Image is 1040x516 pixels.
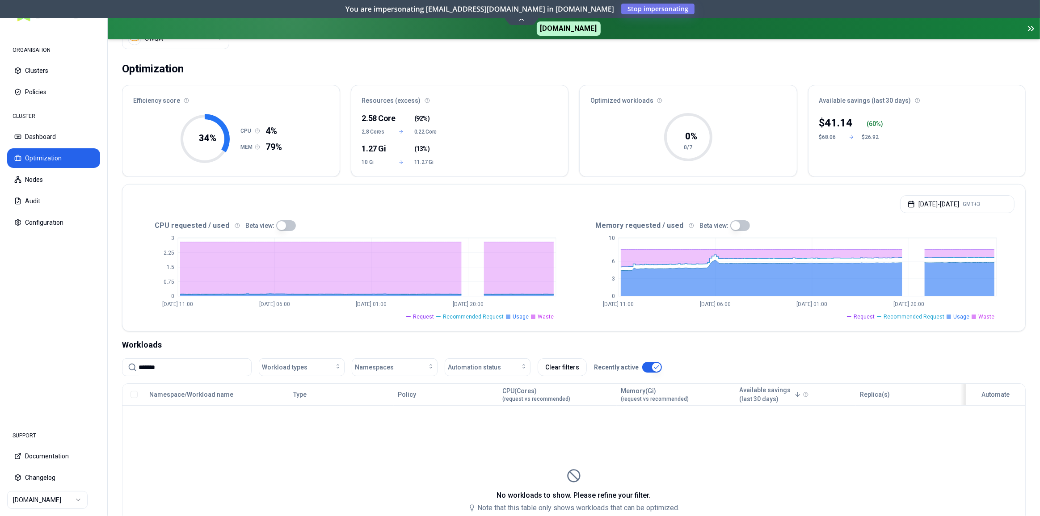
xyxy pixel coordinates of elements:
[854,313,875,320] span: Request
[453,302,484,308] tspan: [DATE] 20:00
[171,235,174,241] tspan: 3
[265,125,282,137] span: 4%
[603,302,634,308] tspan: [DATE] 11:00
[7,446,100,466] button: Documentation
[133,220,574,231] div: CPU requested / used
[884,313,944,320] span: Recommended Request
[502,386,570,403] button: CPU(Cores)(request vs recommended)
[362,128,388,135] span: 2.8 Cores
[621,386,689,403] button: Memory(Gi)(request vs recommended)
[612,276,615,282] tspan: 3
[356,302,387,308] tspan: [DATE] 01:00
[594,363,639,372] p: Recently active
[7,170,100,189] button: Nodes
[860,386,890,403] button: Replica(s)
[699,221,728,230] p: Beta view:
[621,395,689,403] span: (request vs recommended)
[7,148,100,168] button: Optimization
[122,85,340,110] div: Efficiency score
[240,127,255,134] h1: CPU
[199,133,217,143] tspan: 34 %
[355,363,394,372] span: Namespaces
[293,386,307,403] button: Type
[538,313,554,320] span: Waste
[414,144,430,153] span: ( )
[513,313,529,320] span: Usage
[351,85,568,110] div: Resources (excess)
[398,390,494,399] div: Policy
[122,60,184,78] div: Optimization
[867,119,884,128] div: ( %)
[362,143,388,155] div: 1.27 Gi
[7,427,100,445] div: SUPPORT
[414,114,430,123] span: ( )
[502,395,570,403] span: (request vs recommended)
[262,363,307,372] span: Workload types
[259,302,290,308] tspan: [DATE] 06:00
[414,128,441,135] span: 0.22 Core
[7,468,100,487] button: Changelog
[502,386,570,403] div: CPU(Cores)
[819,116,853,130] div: $
[819,134,841,141] div: $68.06
[953,313,969,320] span: Usage
[448,363,501,372] span: Automation status
[164,279,174,285] tspan: 0.75
[445,358,531,376] button: Automation status
[149,386,233,403] button: Namespace/Workload name
[171,293,174,299] tspan: 0
[7,191,100,211] button: Audit
[797,302,828,308] tspan: [DATE] 01:00
[416,114,428,123] span: 92%
[167,264,174,270] tspan: 1.5
[869,119,876,128] p: 60
[900,195,1015,213] button: [DATE]-[DATE]GMT+3
[612,258,615,264] tspan: 6
[574,220,1015,231] div: Memory requested / used
[621,386,689,403] div: Memory(Gi)
[352,358,438,376] button: Namespaces
[7,107,100,125] div: CLUSTER
[963,201,980,208] span: GMT+3
[978,313,994,320] span: Waste
[477,503,679,513] h2: Note that this table only shows workloads that can be optimized.
[443,313,504,320] span: Recommended Request
[7,82,100,102] button: Policies
[825,116,853,130] p: 41.14
[7,127,100,147] button: Dashboard
[7,41,100,59] div: ORGANISATION
[862,134,884,141] div: $26.92
[893,302,924,308] tspan: [DATE] 20:00
[684,144,692,151] tspan: 0/7
[7,213,100,232] button: Configuration
[808,85,1026,110] div: Available savings (last 30 days)
[362,159,388,166] span: 10 Gi
[240,143,255,151] h1: MEM
[685,131,697,142] tspan: 0 %
[259,358,345,376] button: Workload types
[580,85,797,110] div: Optimized workloads
[537,21,601,36] span: [DOMAIN_NAME]
[538,358,587,376] button: Clear filters
[122,339,1026,351] div: Workloads
[609,235,615,241] tspan: 10
[497,490,651,501] h1: No workloads to show. Please refine your filter.
[362,112,388,125] div: 2.58 Core
[739,386,801,403] button: Available savings(last 30 days)
[414,159,441,166] span: 11.27 Gi
[265,141,282,153] span: 79%
[970,390,1021,399] div: Automate
[612,293,615,299] tspan: 0
[416,144,428,153] span: 13%
[164,250,174,256] tspan: 2.25
[245,221,274,230] p: Beta view:
[413,313,434,320] span: Request
[700,302,731,308] tspan: [DATE] 06:00
[163,302,194,308] tspan: [DATE] 11:00
[7,61,100,80] button: Clusters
